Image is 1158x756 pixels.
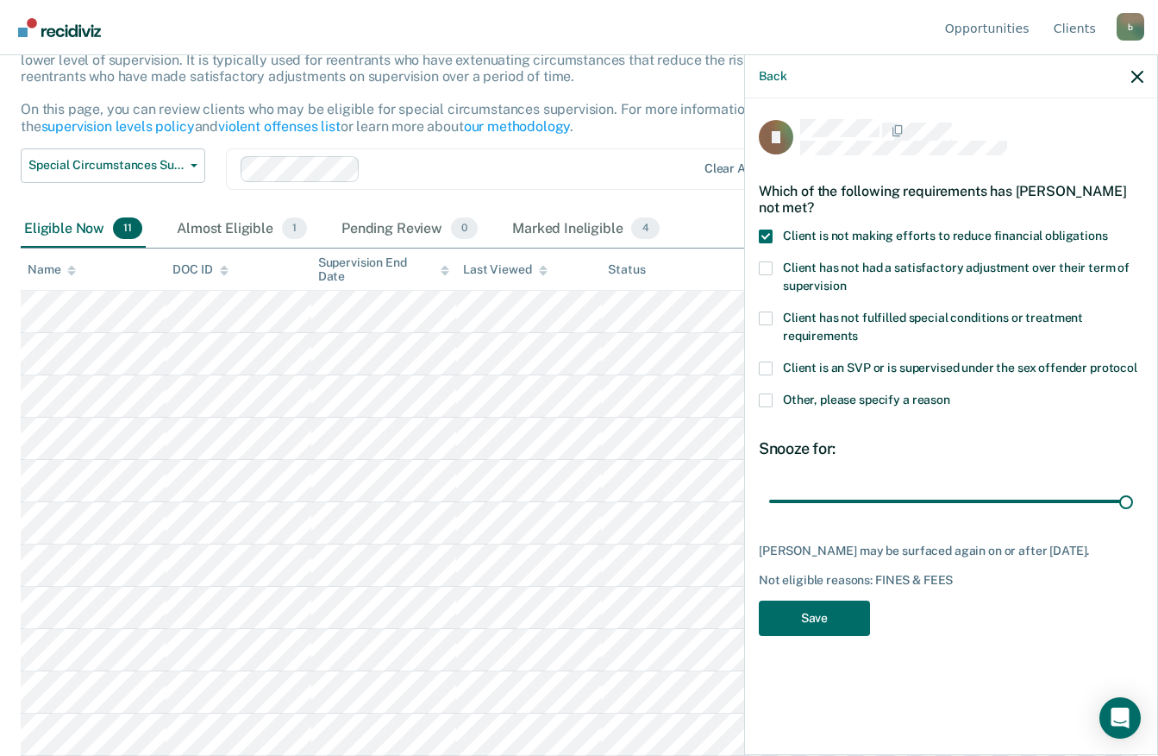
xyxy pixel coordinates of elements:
span: 0 [451,217,478,240]
span: Client is not making efforts to reduce financial obligations [783,229,1108,243]
div: Pending Review [338,211,481,249]
div: b [1117,13,1144,41]
div: Last Viewed [463,262,547,277]
div: Supervision End Date [318,255,449,285]
a: our methodology [464,118,571,135]
div: Status [608,262,645,277]
span: Client has not fulfilled special conditions or treatment requirements [783,311,1083,343]
span: Client has not had a satisfactory adjustment over their term of supervision [783,261,1130,293]
div: Snooze for: [759,439,1143,458]
div: Which of the following requirements has [PERSON_NAME] not met? [759,169,1143,230]
span: Special Circumstances Supervision [28,158,184,173]
button: Back [759,69,786,84]
div: Name [28,262,76,277]
div: DOC ID [172,262,228,277]
div: Marked Ineligible [509,211,663,249]
span: 11 [113,217,142,240]
p: Special circumstances supervision allows reentrants who are not eligible for traditional administ... [21,35,867,135]
a: violent offenses list [218,118,341,135]
img: Recidiviz [18,18,101,37]
a: supervision levels policy [41,118,195,135]
span: Other, please specify a reason [783,393,950,406]
span: Client is an SVP or is supervised under the sex offender protocol [783,361,1137,375]
div: Not eligible reasons: FINES & FEES [759,573,1143,588]
div: Open Intercom Messenger [1099,697,1141,739]
button: Save [759,601,870,636]
button: Profile dropdown button [1117,13,1144,41]
div: Clear agents [704,161,778,176]
div: Almost Eligible [173,211,310,249]
span: 1 [282,217,307,240]
span: 4 [631,217,659,240]
div: [PERSON_NAME] may be surfaced again on or after [DATE]. [759,544,1143,558]
div: Eligible Now [21,211,146,249]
